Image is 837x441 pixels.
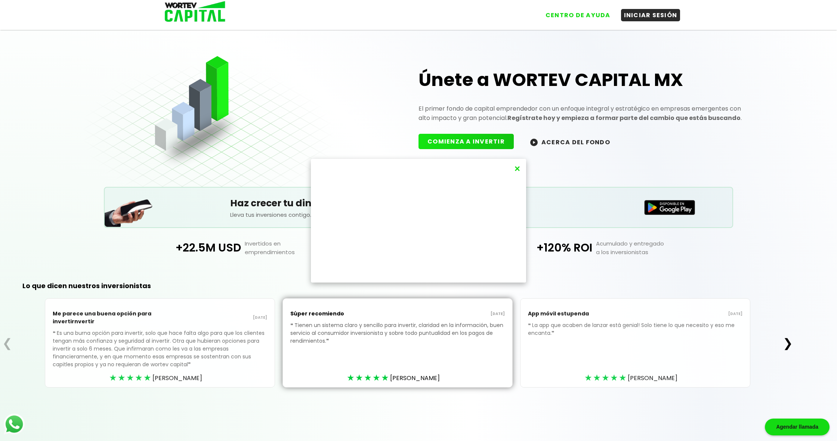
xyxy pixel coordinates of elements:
div: Agendar llamada [765,419,830,435]
button: INICIAR SESIÓN [621,9,680,21]
a: INICIAR SESIÓN [614,3,680,21]
a: CENTRO DE AYUDA [535,3,614,21]
iframe: YouTube video player [314,162,523,280]
button: CENTRO DE AYUDA [543,9,614,21]
img: logos_whatsapp-icon.242b2217.svg [4,414,25,435]
button: × [512,163,522,175]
